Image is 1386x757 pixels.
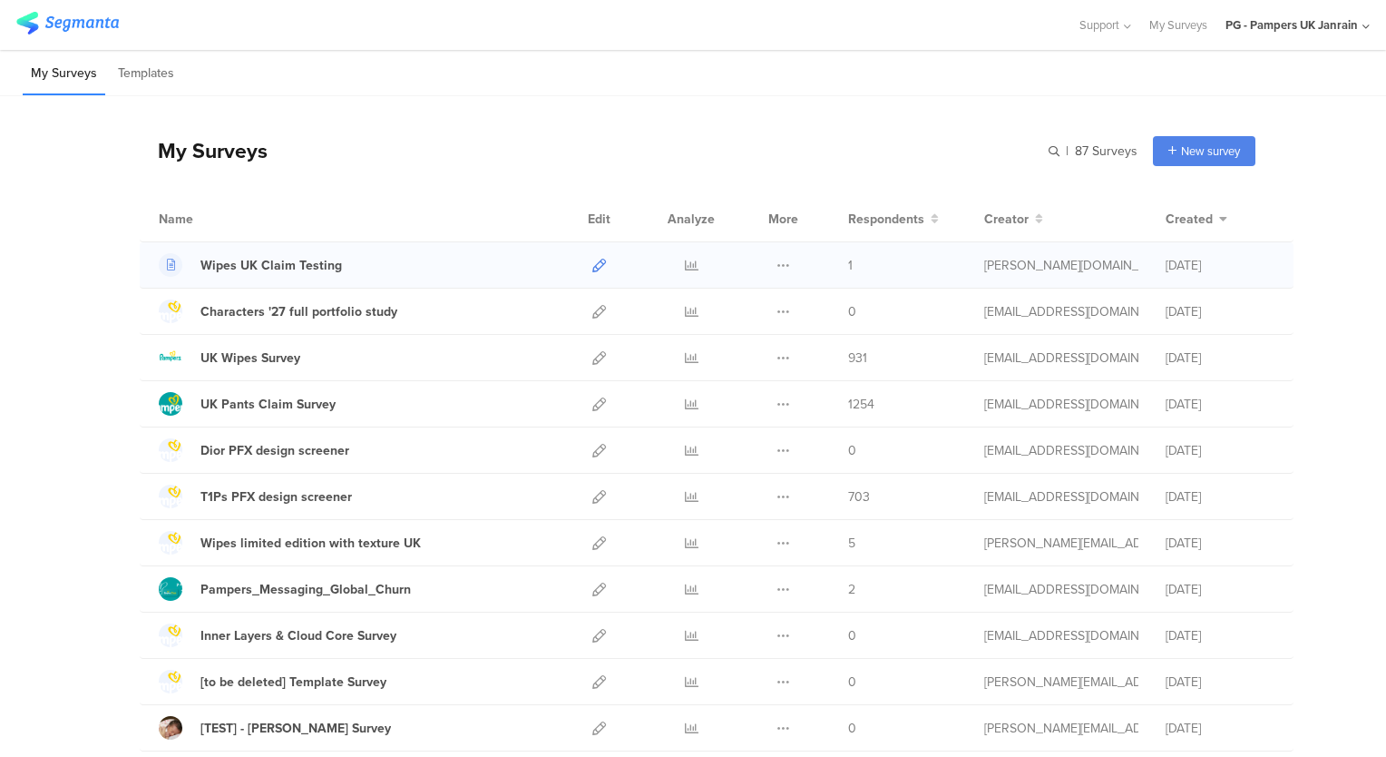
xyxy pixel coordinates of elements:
[200,534,421,553] div: Wipes limited edition with texture UK
[848,534,855,553] span: 5
[848,580,855,599] span: 2
[159,577,411,601] a: Pampers_Messaging_Global_Churn
[984,210,1029,229] span: Creator
[848,210,939,229] button: Respondents
[200,719,391,738] div: [TEST] - Anton - Blank Survey
[984,719,1138,738] div: dubik.a.1@pg.com
[200,256,342,275] div: Wipes UK Claim Testing
[159,531,421,555] a: Wipes limited edition with texture UK
[159,210,268,229] div: Name
[200,487,352,506] div: T1Ps PFX design screener
[848,673,856,692] span: 0
[200,580,411,599] div: Pampers_Messaging_Global_Churn
[984,210,1043,229] button: Creator
[1181,143,1240,160] span: New survey
[1166,626,1274,645] div: [DATE]
[848,302,856,321] span: 0
[1079,16,1119,34] span: Support
[159,438,349,462] a: Dior PFX design screener
[984,580,1138,599] div: support@segmanta.com
[848,719,856,738] span: 0
[848,626,856,645] span: 0
[984,256,1138,275] div: chandak.am@pg.com
[984,626,1138,645] div: helary.c@pg.com
[200,673,386,692] div: [to be deleted] Template Survey
[848,349,867,368] span: 931
[1166,534,1274,553] div: [DATE]
[984,349,1138,368] div: erisekinci.n@pg.com
[110,53,182,95] li: Templates
[1166,349,1274,368] div: [DATE]
[984,673,1138,692] div: kim.s.37@pg.com
[984,441,1138,460] div: zavanella.e@pg.com
[664,196,718,241] div: Analyze
[200,349,300,368] div: UK Wipes Survey
[984,487,1138,506] div: richi.a@pg.com
[200,441,349,460] div: Dior PFX design screener
[848,210,924,229] span: Respondents
[16,12,119,34] img: segmanta logo
[159,392,336,416] a: UK Pants Claim Survey
[23,53,105,95] li: My Surveys
[1166,673,1274,692] div: [DATE]
[1166,302,1274,321] div: [DATE]
[984,534,1138,553] div: oliveira.m.13@pg.com
[984,302,1138,321] div: richi.a@pg.com
[1075,142,1137,161] span: 87 Surveys
[140,135,268,166] div: My Surveys
[1225,16,1358,34] div: PG - Pampers UK Janrain
[1166,580,1274,599] div: [DATE]
[1166,395,1274,414] div: [DATE]
[848,256,853,275] span: 1
[159,716,391,740] a: [TEST] - [PERSON_NAME] Survey
[580,196,619,241] div: Edit
[159,670,386,693] a: [to be deleted] Template Survey
[984,395,1138,414] div: burcak.b.1@pg.com
[200,302,397,321] div: Characters '27 full portfolio study
[1166,441,1274,460] div: [DATE]
[764,196,803,241] div: More
[848,487,870,506] span: 703
[1063,142,1071,161] span: |
[200,395,336,414] div: UK Pants Claim Survey
[159,346,300,369] a: UK Wipes Survey
[159,253,342,277] a: Wipes UK Claim Testing
[1166,487,1274,506] div: [DATE]
[848,395,874,414] span: 1254
[1166,256,1274,275] div: [DATE]
[1166,210,1227,229] button: Created
[1166,210,1213,229] span: Created
[848,441,856,460] span: 0
[1166,719,1274,738] div: [DATE]
[159,300,397,323] a: Characters '27 full portfolio study
[159,624,396,647] a: Inner Layers & Cloud Core Survey
[200,626,396,645] div: Inner Layers & Cloud Core Survey
[159,485,352,508] a: T1Ps PFX design screener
